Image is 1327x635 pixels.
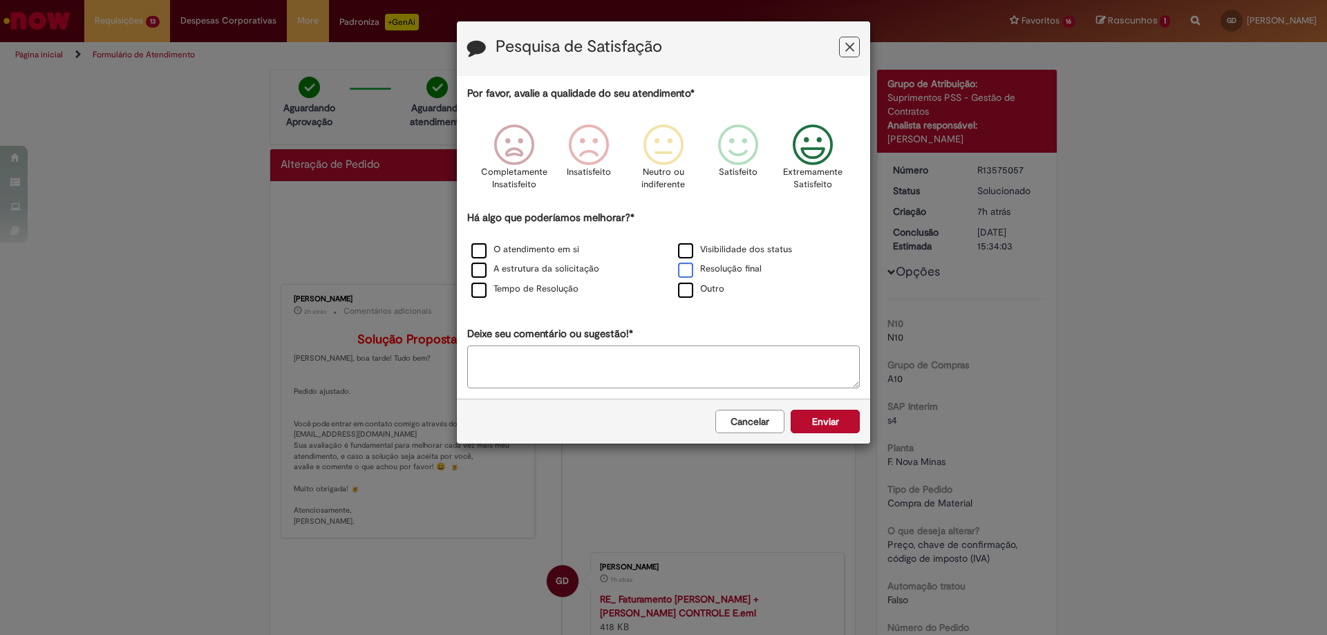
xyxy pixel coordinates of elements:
[554,114,624,209] div: Insatisfeito
[467,327,633,341] label: Deixe seu comentário ou sugestão!*
[471,263,599,276] label: A estrutura da solicitação
[481,166,547,191] p: Completamente Insatisfeito
[715,410,784,433] button: Cancelar
[471,283,578,296] label: Tempo de Resolução
[478,114,549,209] div: Completamente Insatisfeito
[639,166,688,191] p: Neutro ou indiferente
[678,283,724,296] label: Outro
[467,211,860,300] div: Há algo que poderíamos melhorar?*
[628,114,699,209] div: Neutro ou indiferente
[703,114,773,209] div: Satisfeito
[783,166,843,191] p: Extremamente Satisfeito
[678,263,762,276] label: Resolução final
[719,166,757,179] p: Satisfeito
[471,243,579,256] label: O atendimento em si
[678,243,792,256] label: Visibilidade dos status
[778,114,848,209] div: Extremamente Satisfeito
[567,166,611,179] p: Insatisfeito
[791,410,860,433] button: Enviar
[496,38,662,56] label: Pesquisa de Satisfação
[467,86,695,101] label: Por favor, avalie a qualidade do seu atendimento*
